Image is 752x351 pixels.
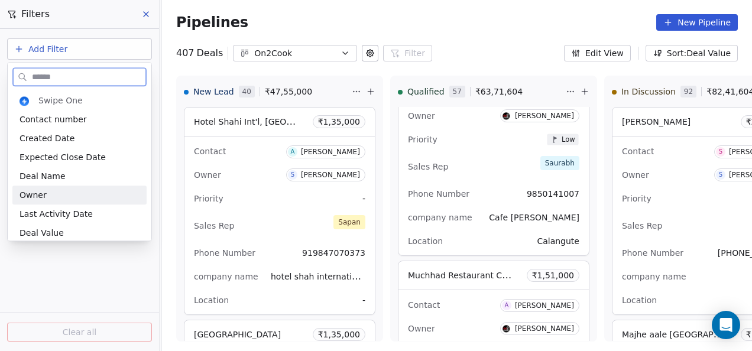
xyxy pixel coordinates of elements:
span: Deal Value [20,227,64,239]
span: Last Activity Date [20,208,93,220]
span: Swipe One [38,95,83,106]
span: Owner [20,189,47,201]
span: Expected Close Date [20,151,106,163]
span: Contact number [20,113,87,125]
span: Deal Name [20,170,66,182]
img: cropped-swipepages4x-32x32.png [20,96,29,106]
div: Suggestions [12,91,147,261]
span: Created Date [20,132,74,144]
